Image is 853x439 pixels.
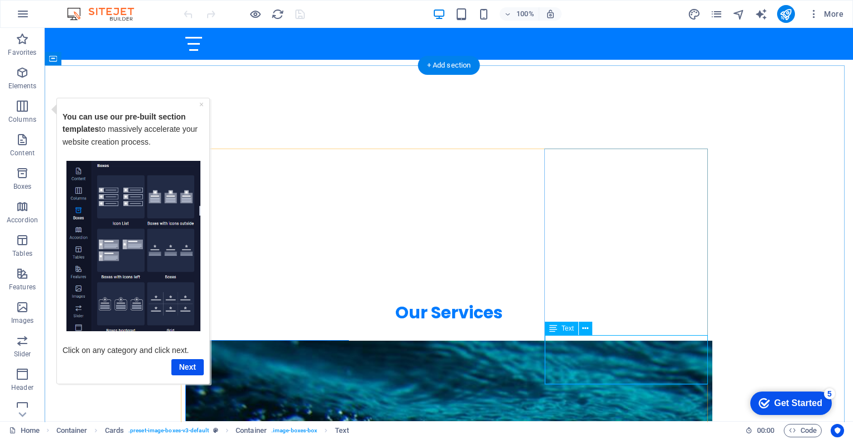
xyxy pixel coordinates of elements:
[33,12,81,22] div: Get Started
[710,7,723,21] button: pages
[9,424,40,437] a: Click to cancel selection. Double-click to open Pages
[151,1,156,13] div: Close tooltip
[755,7,768,21] button: text_generator
[7,216,38,225] p: Accordion
[64,7,148,21] img: Editor Logo
[13,182,32,191] p: Boxes
[271,424,318,437] span: . image-boxes-box
[151,2,156,11] a: ×
[9,283,36,292] p: Features
[732,7,746,21] button: navigator
[128,424,209,437] span: . preset-image-boxes-v3-default
[15,233,156,259] p: Click on any category and click next.
[11,383,33,392] p: Header
[271,8,284,21] i: Reload page
[516,7,534,21] h6: 100%
[710,8,723,21] i: Pages (Ctrl+Alt+S)
[105,424,124,437] span: Click to select. Double-click to edit
[804,5,848,23] button: More
[789,424,817,437] span: Code
[545,9,555,19] i: On resize automatically adjust zoom level to fit chosen device.
[831,424,844,437] button: Usercentrics
[335,424,349,437] span: Click to select. Double-click to edit
[213,427,218,433] i: This element is a customizable preset
[83,2,94,13] div: 5
[56,424,88,437] span: Click to select. Double-click to edit
[10,149,35,158] p: Content
[56,424,349,437] nav: breadcrumb
[755,8,768,21] i: AI Writer
[15,13,156,63] p: to massively accelerate your website creation process. ​
[8,82,37,90] p: Elements
[14,350,31,359] p: Slider
[562,325,574,332] span: Text
[11,316,34,325] p: Images
[236,424,267,437] span: Click to select. Double-click to edit
[688,7,701,21] button: design
[15,15,75,23] strong: You can use our
[777,5,795,23] button: publish
[500,7,539,21] button: 100%
[418,56,480,75] div: + Add section
[8,48,36,57] p: Favorites
[779,8,792,21] i: Publish
[8,115,36,124] p: Columns
[765,426,766,435] span: :
[271,7,284,21] button: reload
[808,8,844,20] span: More
[745,424,775,437] h6: Session time
[688,8,701,21] i: Design (Ctrl+Alt+Y)
[757,424,774,437] span: 00 00
[12,249,32,258] p: Tables
[732,8,745,21] i: Navigator
[123,261,156,278] a: Next
[9,6,90,29] div: Get Started 5 items remaining, 0% complete
[248,7,262,21] button: Click here to leave preview mode and continue editing
[784,424,822,437] button: Code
